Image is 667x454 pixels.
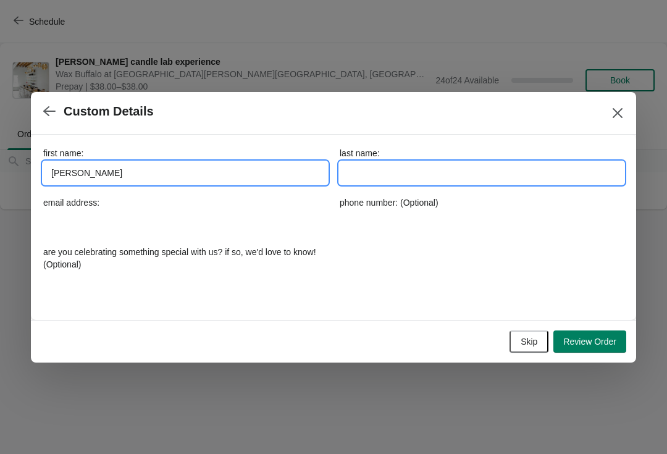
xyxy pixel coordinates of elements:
[340,147,380,159] label: last name:
[553,330,626,353] button: Review Order
[521,337,537,347] span: Skip
[340,196,438,209] label: phone number: (Optional)
[563,337,616,347] span: Review Order
[43,196,99,209] label: email address:
[606,102,629,124] button: Close
[64,104,154,119] h2: Custom Details
[43,147,83,159] label: first name:
[43,246,327,271] label: are you celebrating something special with us? if so, we'd love to know! (Optional)
[510,330,548,353] button: Skip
